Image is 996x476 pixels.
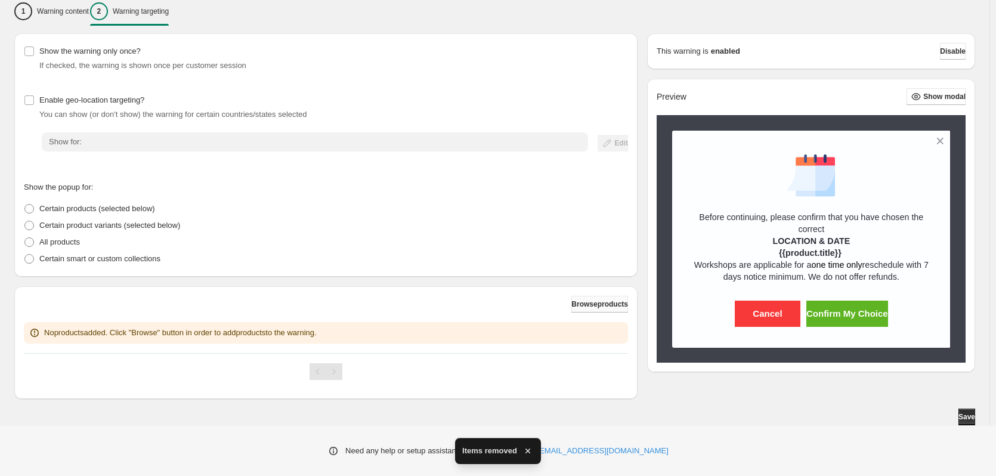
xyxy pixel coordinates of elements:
[958,412,975,422] span: Save
[806,301,888,327] button: Confirm My Choice
[693,211,930,235] p: Before continuing, please confirm that you have chosen the correct
[24,183,93,191] span: Show the popup for:
[113,7,169,16] p: Warning targeting
[571,296,628,313] button: Browseproducts
[39,221,180,230] span: Certain product variants (selected below)
[39,253,160,265] p: Certain smart or custom collections
[90,2,108,20] div: 2
[940,43,966,60] button: Disable
[940,47,966,56] span: Disable
[14,2,32,20] div: 1
[44,327,317,339] p: No products added. Click "Browse" button in order to add products to the warning.
[812,260,862,270] span: one time only
[39,61,246,70] span: If checked, the warning is shown once per customer session
[907,88,966,105] button: Show modal
[39,95,144,104] span: Enable geo-location targeting?
[462,445,517,457] span: Items removed
[49,137,82,146] span: Show for:
[39,236,80,248] p: All products
[711,45,740,57] strong: enabled
[39,47,141,55] span: Show the warning only once?
[37,7,89,16] p: Warning content
[657,45,709,57] p: This warning is
[772,236,850,246] strong: LOCATION & DATE
[693,259,930,283] p: Workshops are applicable for a reschedule with 7 days notice minimum. We do not offer refunds.
[958,409,975,425] button: Save
[923,92,966,101] span: Show modal
[657,92,686,102] h2: Preview
[39,204,155,213] span: Certain products (selected below)
[571,299,628,309] span: Browse products
[779,248,842,258] strong: {{product.title}}
[537,445,669,457] a: [EMAIL_ADDRESS][DOMAIN_NAME]
[39,110,307,119] span: You can show (or don't show) the warning for certain countries/states selected
[310,363,342,380] nav: Pagination
[735,301,800,327] button: Cancel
